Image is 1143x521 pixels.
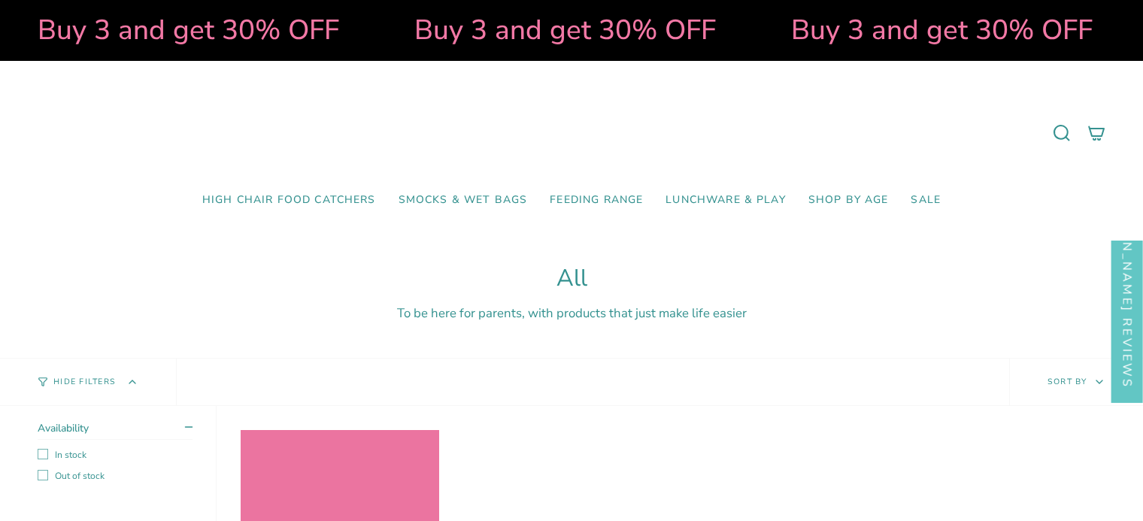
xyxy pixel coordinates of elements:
[1047,376,1087,387] span: Sort by
[36,11,338,49] strong: Buy 3 and get 30% OFF
[202,194,376,207] span: High Chair Food Catchers
[38,421,89,435] span: Availability
[442,83,702,183] a: Mumma’s Little Helpers
[413,11,714,49] strong: Buy 3 and get 30% OFF
[397,304,747,322] span: To be here for parents, with products that just make life easier
[808,194,889,207] span: Shop by Age
[38,470,193,482] label: Out of stock
[53,378,116,386] span: Hide Filters
[790,11,1091,49] strong: Buy 3 and get 30% OFF
[899,183,952,218] a: SALE
[38,421,193,440] summary: Availability
[38,265,1105,292] h1: All
[911,194,941,207] span: SALE
[550,194,643,207] span: Feeding Range
[38,449,193,461] label: In stock
[665,194,785,207] span: Lunchware & Play
[191,183,387,218] a: High Chair Food Catchers
[387,183,539,218] a: Smocks & Wet Bags
[1111,150,1143,402] div: Click to open Judge.me floating reviews tab
[399,194,528,207] span: Smocks & Wet Bags
[1009,359,1143,405] button: Sort by
[797,183,900,218] a: Shop by Age
[538,183,654,218] a: Feeding Range
[654,183,796,218] a: Lunchware & Play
